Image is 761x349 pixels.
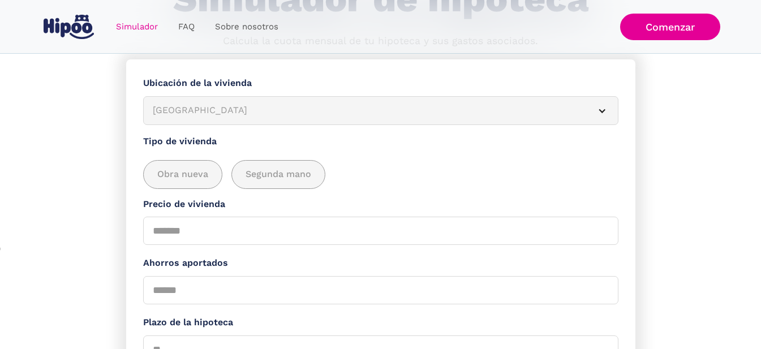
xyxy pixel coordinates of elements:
div: [GEOGRAPHIC_DATA] [153,104,582,118]
div: add_description_here [143,160,618,189]
label: Plazo de la hipoteca [143,316,618,330]
a: FAQ [168,16,205,38]
label: Precio de vivienda [143,197,618,212]
a: home [41,10,97,44]
label: Ahorros aportados [143,256,618,270]
a: Simulador [106,16,168,38]
span: Segunda mano [246,167,311,182]
article: [GEOGRAPHIC_DATA] [143,96,618,125]
span: Obra nueva [157,167,208,182]
a: Sobre nosotros [205,16,289,38]
label: Ubicación de la vivienda [143,76,618,91]
label: Tipo de vivienda [143,135,618,149]
a: Comenzar [620,14,720,40]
